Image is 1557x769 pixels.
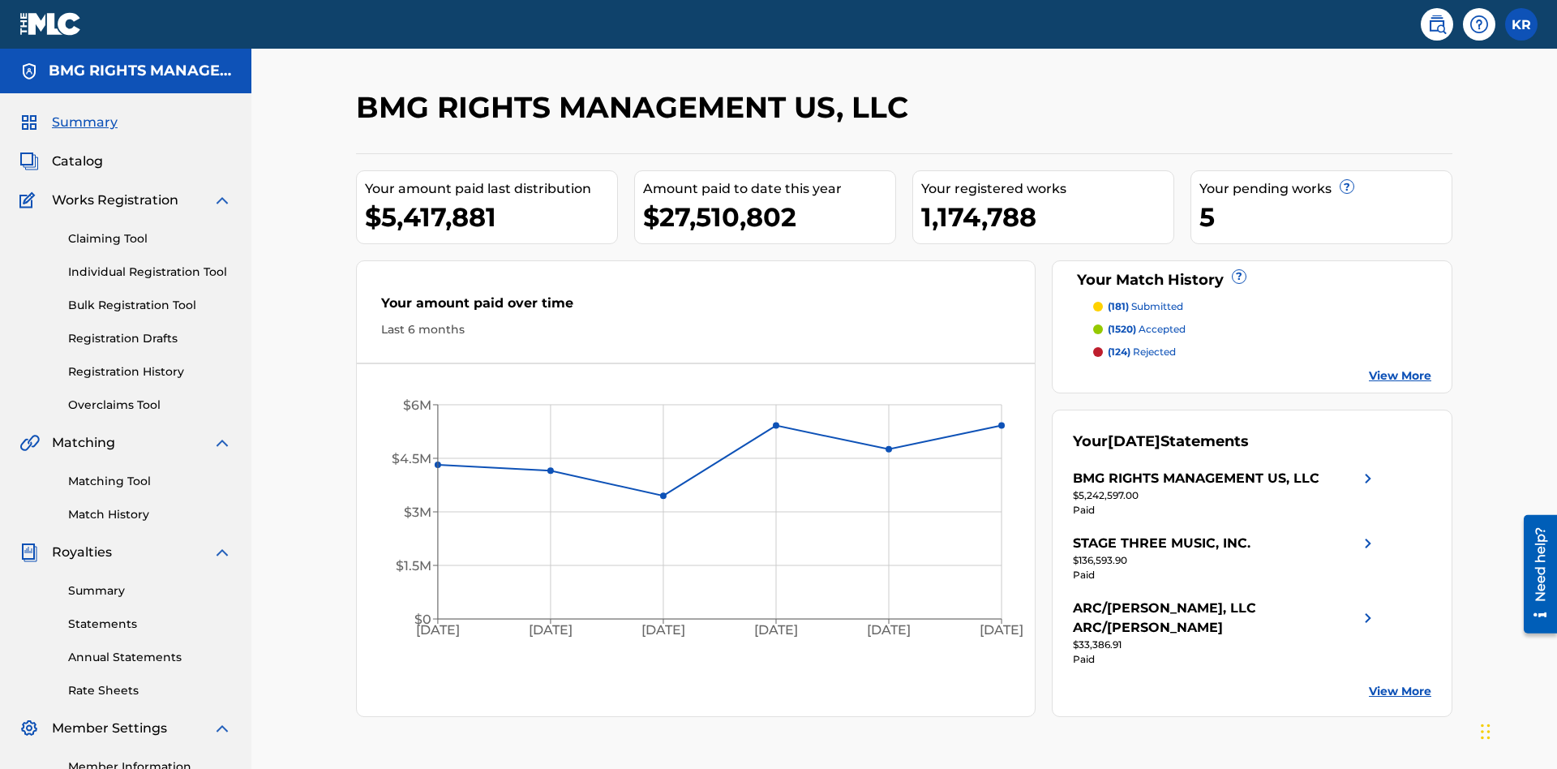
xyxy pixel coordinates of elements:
a: Claiming Tool [68,230,232,247]
div: Last 6 months [381,321,1010,338]
a: BMG RIGHTS MANAGEMENT US, LLCright chevron icon$5,242,597.00Paid [1073,469,1378,518]
a: Statements [68,616,232,633]
img: Catalog [19,152,39,171]
img: expand [212,191,232,210]
div: 1,174,788 [921,199,1173,235]
div: BMG RIGHTS MANAGEMENT US, LLC [1073,469,1319,488]
h5: BMG RIGHTS MANAGEMENT US, LLC [49,62,232,80]
div: Your amount paid over time [381,294,1010,321]
div: $33,386.91 [1073,638,1378,652]
a: Bulk Registration Tool [68,297,232,314]
div: $136,593.90 [1073,553,1378,568]
tspan: [DATE] [641,623,685,638]
a: STAGE THREE MUSIC, INC.right chevron icon$136,593.90Paid [1073,534,1378,582]
span: (181) [1108,300,1129,312]
div: Your Match History [1073,269,1432,291]
a: (1520) accepted [1093,322,1432,337]
span: Royalties [52,543,112,562]
a: (124) rejected [1093,345,1432,359]
img: right chevron icon [1358,534,1378,553]
a: View More [1369,367,1431,384]
tspan: [DATE] [867,623,911,638]
div: Paid [1073,568,1378,582]
img: expand [212,433,232,453]
div: $5,417,881 [365,199,617,235]
a: Individual Registration Tool [68,264,232,281]
div: Drag [1481,707,1491,756]
tspan: [DATE] [529,623,573,638]
span: [DATE] [1108,432,1160,450]
div: Amount paid to date this year [643,179,895,199]
span: Works Registration [52,191,178,210]
img: expand [212,719,232,738]
span: ? [1340,180,1353,193]
img: Royalties [19,543,39,562]
div: Paid [1073,652,1378,667]
div: STAGE THREE MUSIC, INC. [1073,534,1250,553]
p: submitted [1108,299,1183,314]
span: Catalog [52,152,103,171]
tspan: [DATE] [416,623,460,638]
a: Annual Statements [68,649,232,666]
span: (1520) [1108,323,1136,335]
a: Summary [68,582,232,599]
tspan: $0 [414,612,431,627]
img: MLC Logo [19,12,82,36]
div: ARC/[PERSON_NAME], LLC ARC/[PERSON_NAME] [1073,599,1358,638]
tspan: [DATE] [754,623,798,638]
div: Your pending works [1199,179,1452,199]
a: View More [1369,683,1431,700]
tspan: $3M [404,505,431,520]
tspan: $4.5M [392,451,431,466]
div: User Menu [1505,8,1538,41]
span: Matching [52,433,115,453]
a: Match History [68,506,232,523]
tspan: $1.5M [396,558,431,574]
div: Your amount paid last distribution [365,179,617,199]
a: Registration History [68,363,232,380]
a: SummarySummary [19,113,118,132]
img: expand [212,543,232,562]
iframe: Chat Widget [1476,691,1557,769]
a: Registration Drafts [68,330,232,347]
div: Paid [1073,503,1378,518]
iframe: Resource Center [1512,509,1557,642]
p: rejected [1108,345,1176,359]
a: Public Search [1421,8,1453,41]
img: Matching [19,433,40,453]
img: Accounts [19,62,39,81]
img: right chevron icon [1358,599,1378,638]
img: right chevron icon [1358,469,1378,488]
img: Summary [19,113,39,132]
div: $27,510,802 [643,199,895,235]
span: ? [1233,270,1246,283]
h2: BMG RIGHTS MANAGEMENT US, LLC [356,89,916,126]
div: $5,242,597.00 [1073,488,1378,503]
p: accepted [1108,322,1186,337]
a: Matching Tool [68,473,232,490]
div: Your Statements [1073,431,1249,453]
img: search [1427,15,1447,34]
div: Your registered works [921,179,1173,199]
span: Member Settings [52,719,167,738]
img: help [1469,15,1489,34]
span: Summary [52,113,118,132]
a: Overclaims Tool [68,397,232,414]
div: 5 [1199,199,1452,235]
tspan: $6M [403,397,431,413]
img: Member Settings [19,719,39,738]
a: ARC/[PERSON_NAME], LLC ARC/[PERSON_NAME]right chevron icon$33,386.91Paid [1073,599,1378,667]
a: CatalogCatalog [19,152,103,171]
span: (124) [1108,346,1130,358]
div: Help [1463,8,1495,41]
a: Rate Sheets [68,682,232,699]
img: Works Registration [19,191,41,210]
tspan: [DATE] [980,623,1024,638]
a: (181) submitted [1093,299,1432,314]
